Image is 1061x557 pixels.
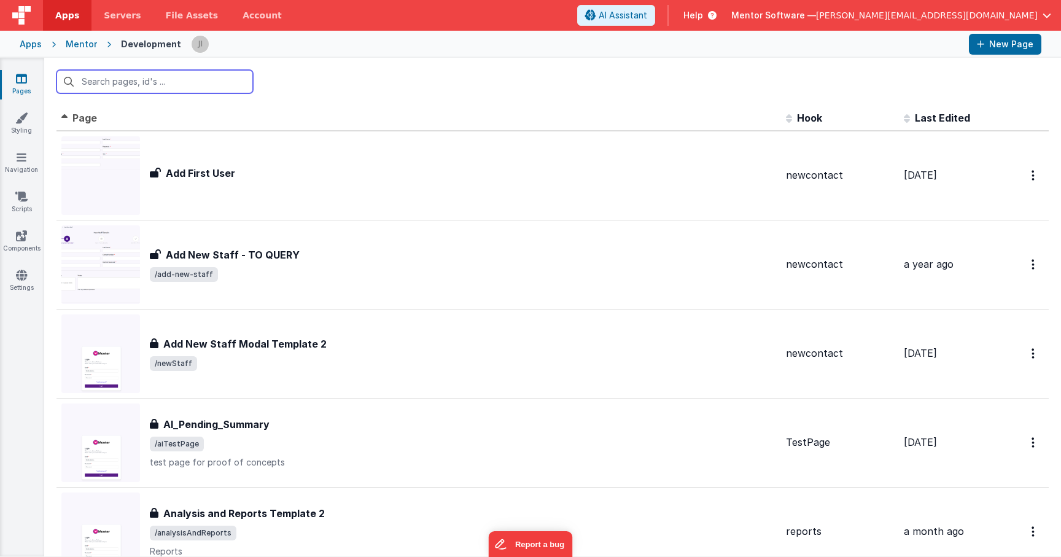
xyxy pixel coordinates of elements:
[904,258,954,270] span: a year ago
[150,526,236,540] span: /analysisAndReports
[969,34,1041,55] button: New Page
[150,356,197,371] span: /newStaff
[683,9,703,21] span: Help
[599,9,647,21] span: AI Assistant
[786,168,894,182] div: newcontact
[786,257,894,271] div: newcontact
[915,112,970,124] span: Last Edited
[163,337,327,351] h3: Add New Staff Modal Template 2
[104,9,141,21] span: Servers
[163,417,270,432] h3: AI_Pending_Summary
[577,5,655,26] button: AI Assistant
[731,9,816,21] span: Mentor Software —
[786,435,894,450] div: TestPage
[1024,519,1044,544] button: Options
[166,9,219,21] span: File Assets
[786,524,894,539] div: reports
[816,9,1038,21] span: [PERSON_NAME][EMAIL_ADDRESS][DOMAIN_NAME]
[72,112,97,124] span: Page
[55,9,79,21] span: Apps
[904,525,964,537] span: a month ago
[904,347,937,359] span: [DATE]
[66,38,97,50] div: Mentor
[163,506,325,521] h3: Analysis and Reports Template 2
[489,531,573,557] iframe: Marker.io feedback button
[192,36,209,53] img: 6c3d48e323fef8557f0b76cc516e01c7
[166,247,300,262] h3: Add New Staff - TO QUERY
[1024,430,1044,455] button: Options
[1024,252,1044,277] button: Options
[150,267,218,282] span: /add-new-staff
[1024,163,1044,188] button: Options
[56,70,253,93] input: Search pages, id's ...
[150,456,776,469] p: test page for proof of concepts
[1024,341,1044,366] button: Options
[731,9,1051,21] button: Mentor Software — [PERSON_NAME][EMAIL_ADDRESS][DOMAIN_NAME]
[150,437,204,451] span: /aiTestPage
[786,346,894,360] div: newcontact
[904,169,937,181] span: [DATE]
[166,166,235,181] h3: Add First User
[20,38,42,50] div: Apps
[797,112,822,124] span: Hook
[904,436,937,448] span: [DATE]
[121,38,181,50] div: Development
